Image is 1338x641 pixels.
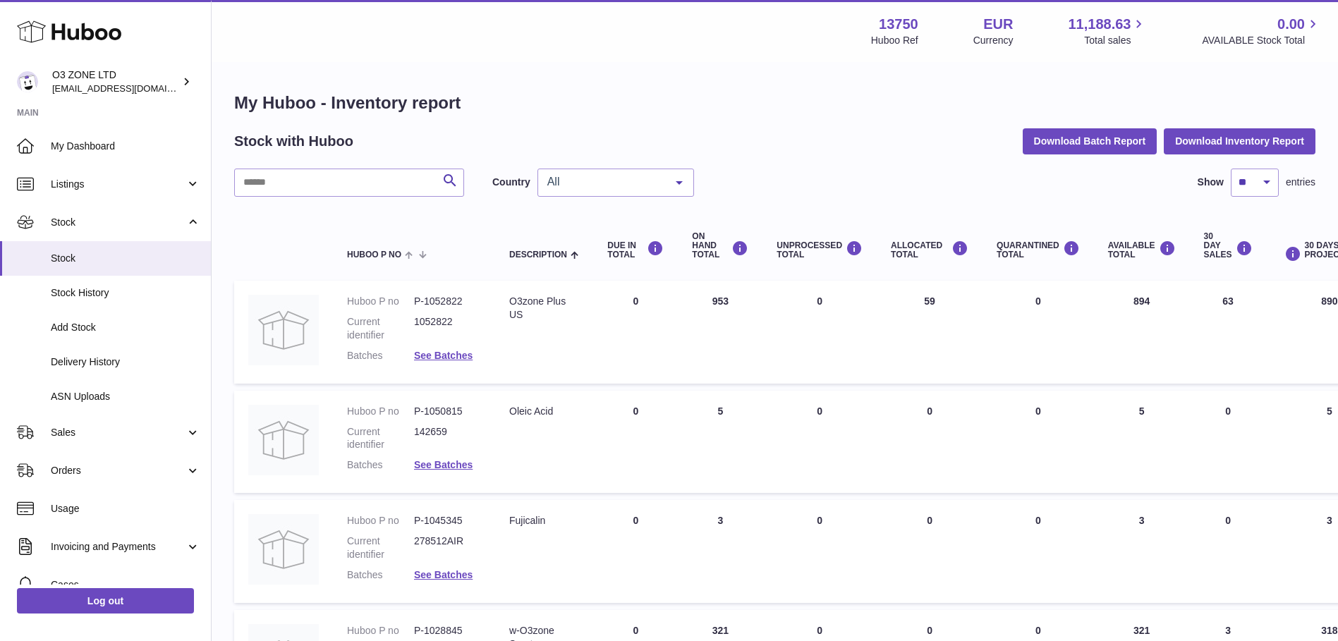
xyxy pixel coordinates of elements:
dt: Huboo P no [347,624,414,637]
dd: P-1045345 [414,514,481,527]
dd: 278512AIR [414,535,481,561]
div: ALLOCATED Total [891,240,968,260]
img: hello@o3zoneltd.co.uk [17,71,38,92]
a: See Batches [414,569,473,580]
div: O3 ZONE LTD [52,68,179,95]
span: All [544,175,665,189]
span: 0 [1035,625,1041,636]
span: ASN Uploads [51,390,200,403]
td: 5 [1094,391,1190,494]
td: 894 [1094,281,1190,384]
div: Currency [973,34,1014,47]
td: 953 [678,281,762,384]
span: Usage [51,502,200,515]
span: Invoicing and Payments [51,540,186,554]
span: Cases [51,578,200,592]
div: Huboo Ref [871,34,918,47]
img: product image [248,295,319,365]
img: product image [248,405,319,475]
span: Description [509,250,567,260]
div: Oleic Acid [509,405,579,418]
div: 30 DAY SALES [1204,232,1253,260]
td: 0 [593,500,678,603]
dd: P-1028845 [414,624,481,637]
dd: 142659 [414,425,481,452]
span: Add Stock [51,321,200,334]
dt: Huboo P no [347,295,414,308]
td: 0 [762,391,877,494]
dt: Current identifier [347,535,414,561]
div: O3zone Plus US [509,295,579,322]
span: My Dashboard [51,140,200,153]
dd: P-1052822 [414,295,481,308]
td: 0 [593,281,678,384]
span: Delivery History [51,355,200,369]
span: Orders [51,464,186,477]
td: 3 [678,500,762,603]
td: 0 [762,500,877,603]
a: Log out [17,588,194,613]
td: 0 [1190,500,1267,603]
a: 11,188.63 Total sales [1068,15,1147,47]
dt: Huboo P no [347,405,414,418]
div: DUE IN TOTAL [607,240,664,260]
span: 0.00 [1277,15,1305,34]
label: Show [1198,176,1224,189]
dt: Huboo P no [347,514,414,527]
span: Total sales [1084,34,1147,47]
dt: Batches [347,349,414,362]
div: UNPROCESSED Total [777,240,863,260]
span: AVAILABLE Stock Total [1202,34,1321,47]
strong: EUR [983,15,1013,34]
h1: My Huboo - Inventory report [234,92,1315,114]
td: 59 [877,281,983,384]
span: 0 [1035,295,1041,307]
span: entries [1286,176,1315,189]
dt: Current identifier [347,315,414,342]
span: [EMAIL_ADDRESS][DOMAIN_NAME] [52,83,207,94]
span: Sales [51,426,186,439]
dt: Batches [347,458,414,472]
span: Listings [51,178,186,191]
img: product image [248,514,319,585]
span: 0 [1035,515,1041,526]
td: 3 [1094,500,1190,603]
span: 0 [1035,405,1041,417]
span: 11,188.63 [1068,15,1131,34]
label: Country [492,176,530,189]
dt: Batches [347,568,414,582]
span: Stock History [51,286,200,300]
button: Download Inventory Report [1164,128,1315,154]
dt: Current identifier [347,425,414,452]
button: Download Batch Report [1023,128,1157,154]
strong: 13750 [879,15,918,34]
dd: P-1050815 [414,405,481,418]
span: Stock [51,252,200,265]
a: See Batches [414,459,473,470]
span: Huboo P no [347,250,401,260]
td: 63 [1190,281,1267,384]
td: 0 [1190,391,1267,494]
a: See Batches [414,350,473,361]
dd: 1052822 [414,315,481,342]
td: 0 [877,500,983,603]
td: 5 [678,391,762,494]
div: ON HAND Total [692,232,748,260]
td: 0 [593,391,678,494]
span: Stock [51,216,186,229]
div: Fujicalin [509,514,579,527]
div: AVAILABLE Total [1108,240,1176,260]
td: 0 [762,281,877,384]
td: 0 [877,391,983,494]
div: QUARANTINED Total [997,240,1080,260]
h2: Stock with Huboo [234,132,353,151]
a: 0.00 AVAILABLE Stock Total [1202,15,1321,47]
